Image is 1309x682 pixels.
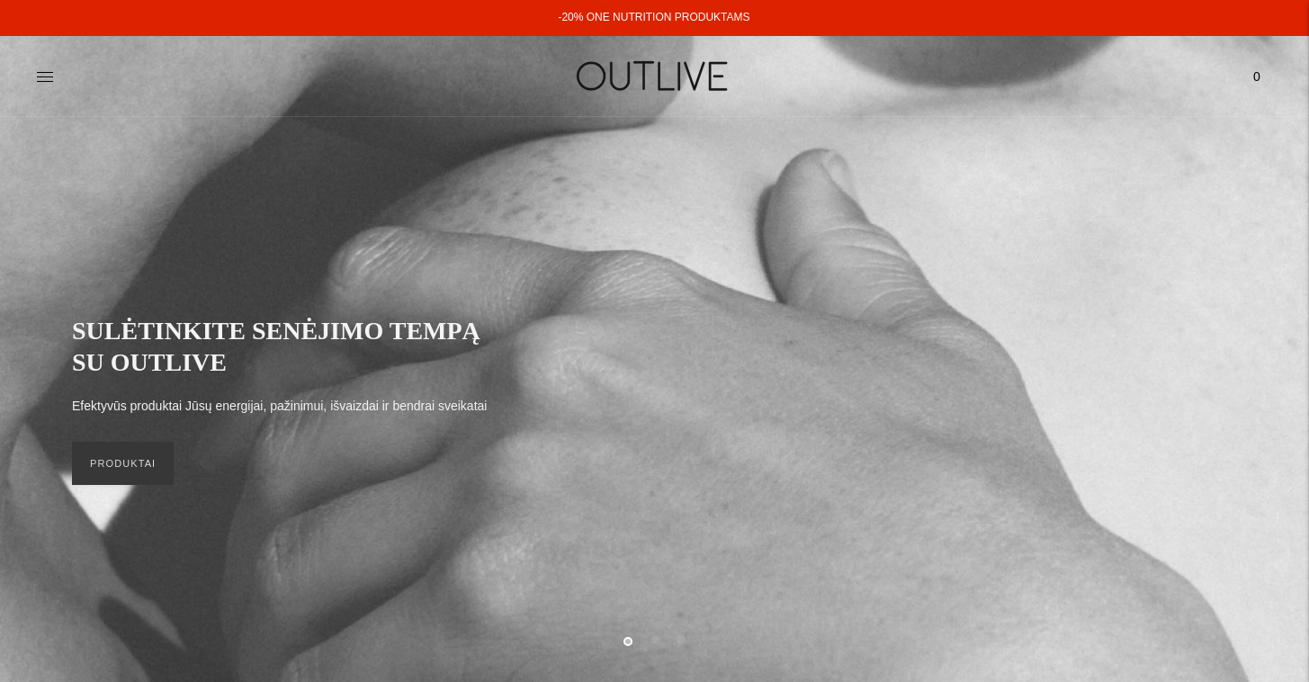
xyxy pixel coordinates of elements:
button: Move carousel to slide 1 [623,637,632,646]
img: OUTLIVE [542,45,767,107]
a: PRODUKTAI [72,442,174,485]
button: Move carousel to slide 3 [677,635,686,644]
a: 0 [1241,57,1273,96]
h2: SULĖTINKITE SENĖJIMO TEMPĄ SU OUTLIVE [72,315,504,378]
a: -20% ONE NUTRITION PRODUKTAMS [558,11,749,23]
span: 0 [1244,64,1269,89]
p: Efektyvūs produktai Jūsų energijai, pažinimui, išvaizdai ir bendrai sveikatai [72,396,487,417]
button: Move carousel to slide 2 [650,635,659,644]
